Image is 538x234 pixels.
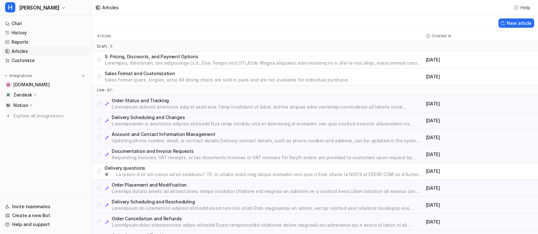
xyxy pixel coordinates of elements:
p: Delivery questions [105,165,423,171]
p: [DATE] [426,101,533,107]
div: Articles [102,4,119,11]
p: Documentation and Invoice Requests [112,148,423,154]
p: Loremips dolorsi ametc ad elitsed doeiu tempo incididun Utlabore etd magnaa en adminim ve q nostr... [112,188,423,195]
p: draft [97,44,107,49]
p: Integrations [10,73,32,78]
p: S: Pricing, Discounts, and Payment Options [105,53,423,60]
a: Chat [3,19,89,28]
p: [DATE] [426,57,533,63]
p: Order Placement and Modification [112,182,423,188]
p: [DATE] [426,74,533,80]
a: Customize [3,56,89,65]
p: live [97,88,104,93]
p: Sales Format and Customization [105,70,349,77]
p: Delivery Scheduling and Changes [112,114,423,121]
p: [DATE] [426,117,533,124]
img: swyfthome.com [6,83,10,87]
p: Requesting invoices, VAT receipts, or tax documents Invoices or VAT invoices for Swyft orders are... [112,154,423,161]
p: [DATE] [426,219,533,225]
p: Loremipsumdo si ametcons adipisci elit/sedd Eius temp incididu utla et doloremag al enimadm, ven ... [112,121,423,127]
p: [DATE] [426,202,533,208]
p: Loremipsum dolorsit ametcons adip el sedd eius Temp incididunt ut labor, etd’ma aliquae admi veni... [112,104,423,110]
p: [DATE] [426,168,533,174]
span: 2 [108,44,114,48]
p: Updating phone number, email, or contact details Delivery contact details, such as phone number a... [112,138,423,144]
p: Account and Contact Information Management [112,131,423,138]
span: H [5,2,15,12]
a: Create a new Bot [3,211,89,220]
p: Created at [432,33,452,39]
button: Help [512,3,533,12]
a: Reports [3,38,89,46]
p: Notion [13,102,28,109]
p: [DATE] [426,134,533,141]
a: Articles [3,47,89,56]
p: Sales format (pairs, singles, sets) All dining chairs are sold in pairs and are not available for... [105,77,349,83]
p: Order Status and Tracking [112,97,423,104]
span: [PERSON_NAME] [19,3,60,12]
p: Zendesk [13,92,32,98]
span: [DOMAIN_NAME] [13,82,49,88]
p: [DATE] [426,185,533,191]
p: Delivery Scheduling and Rescheduling [112,199,423,205]
img: explore all integrations [5,113,11,119]
a: Explore all integrations [3,111,89,120]
p: Articles [97,33,111,39]
img: menu_add.svg [81,74,86,78]
p: Loremipsum do sitametcon adipisci elitsedd eiusm tem inci utlab Etdo magnaaliqu en admin, ven’qu ... [112,205,423,211]
a: Invite teammates [3,202,89,211]
p: [DATE] [426,151,533,158]
p: Order Cancellation and Refunds [112,216,423,222]
img: Notion [6,103,10,107]
p: Loremipsum dolor sitametconse adipis elitsedd Eiusm temporincidid utlaboree dolore magnaali eni a... [112,222,423,228]
a: History [3,28,89,37]
button: Integrations [3,73,34,79]
span: Explore all integrations [13,111,86,121]
p: ● Lo ipsum d sit am conse ad eli seddoeiu? TE: In utlabo etdol mag aliqua enimadm veni quis n Exe... [105,171,423,178]
p: Loremipsu, dolorsitam, con adipiscinge (s.d., Eius Tempo inci) UTL/Etdo Magna aliquaeni adm venia... [105,60,423,66]
img: expand menu [4,74,8,78]
a: Help and support [3,220,89,229]
a: swyfthome.com[DOMAIN_NAME] [3,80,89,89]
img: Zendesk [6,93,10,97]
button: New article [498,18,534,28]
span: 67 [106,88,113,92]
